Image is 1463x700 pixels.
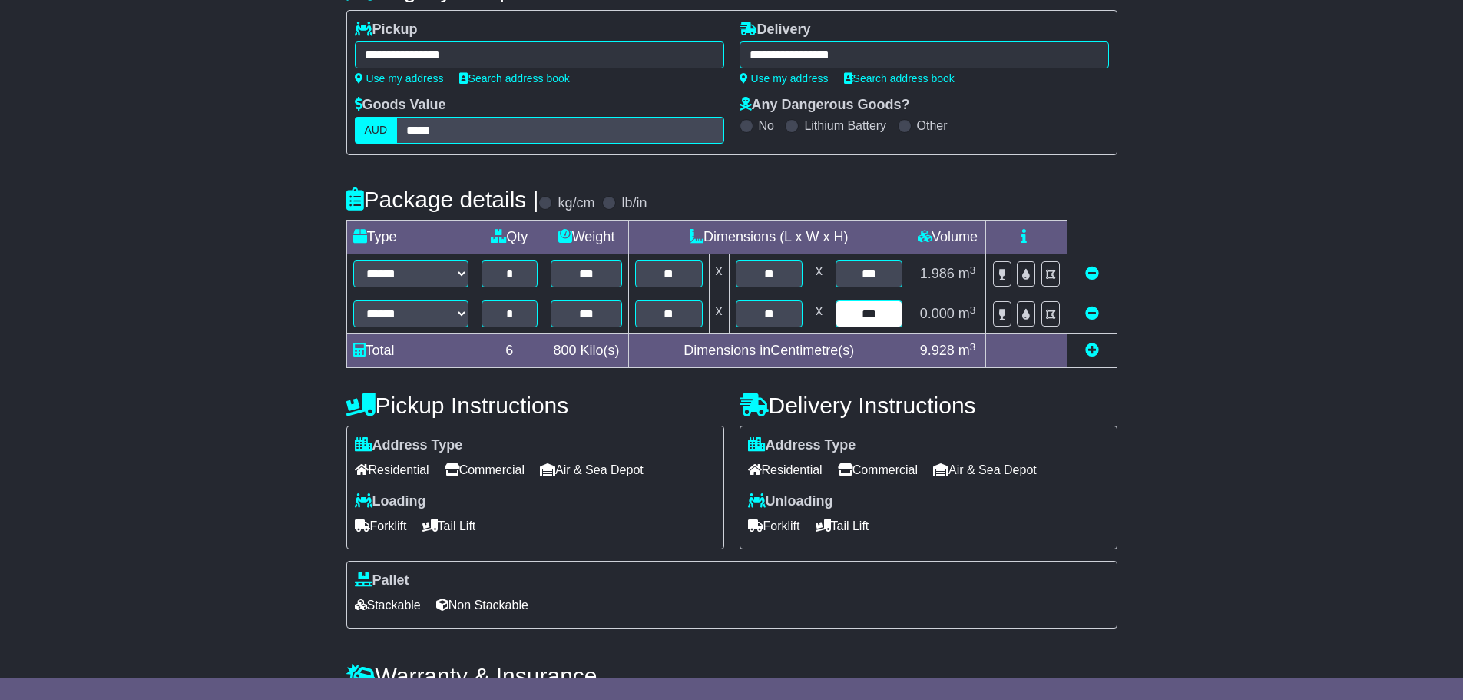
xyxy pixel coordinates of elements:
[759,118,774,133] label: No
[920,343,955,358] span: 9.928
[355,572,409,589] label: Pallet
[445,458,525,482] span: Commercial
[355,72,444,85] a: Use my address
[629,334,909,368] td: Dimensions in Centimetre(s)
[748,458,823,482] span: Residential
[1085,343,1099,358] a: Add new item
[920,266,955,281] span: 1.986
[475,221,544,254] td: Qty
[740,97,910,114] label: Any Dangerous Goods?
[920,306,955,321] span: 0.000
[809,294,829,334] td: x
[816,514,869,538] span: Tail Lift
[621,195,647,212] label: lb/in
[970,264,976,276] sup: 3
[475,334,544,368] td: 6
[709,254,729,294] td: x
[933,458,1037,482] span: Air & Sea Depot
[844,72,955,85] a: Search address book
[355,437,463,454] label: Address Type
[346,334,475,368] td: Total
[748,493,833,510] label: Unloading
[355,514,407,538] span: Forklift
[422,514,476,538] span: Tail Lift
[346,187,539,212] h4: Package details |
[355,593,421,617] span: Stackable
[1085,306,1099,321] a: Remove this item
[958,343,976,358] span: m
[740,22,811,38] label: Delivery
[346,393,724,418] h4: Pickup Instructions
[909,221,986,254] td: Volume
[748,514,800,538] span: Forklift
[544,221,629,254] td: Weight
[740,393,1117,418] h4: Delivery Instructions
[544,334,629,368] td: Kilo(s)
[709,294,729,334] td: x
[554,343,577,358] span: 800
[958,266,976,281] span: m
[970,304,976,316] sup: 3
[958,306,976,321] span: m
[540,458,644,482] span: Air & Sea Depot
[346,663,1117,688] h4: Warranty & Insurance
[629,221,909,254] td: Dimensions (L x W x H)
[740,72,829,85] a: Use my address
[346,221,475,254] td: Type
[1085,266,1099,281] a: Remove this item
[809,254,829,294] td: x
[970,341,976,353] sup: 3
[804,118,886,133] label: Lithium Battery
[917,118,948,133] label: Other
[459,72,570,85] a: Search address book
[355,117,398,144] label: AUD
[558,195,594,212] label: kg/cm
[355,458,429,482] span: Residential
[838,458,918,482] span: Commercial
[355,97,446,114] label: Goods Value
[436,593,528,617] span: Non Stackable
[355,493,426,510] label: Loading
[748,437,856,454] label: Address Type
[355,22,418,38] label: Pickup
